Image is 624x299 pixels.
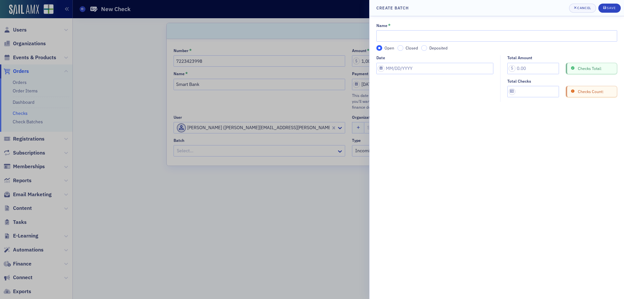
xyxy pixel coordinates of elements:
[376,63,493,74] input: MM/DD/YYYY
[507,55,532,60] div: Total Amount
[576,65,602,71] span: Checks Total:
[421,45,427,51] input: Deposited
[507,63,559,74] input: 0.00
[376,55,385,60] div: Date
[376,45,382,51] input: Open
[388,23,391,28] abbr: This field is required
[569,4,596,13] button: Cancel
[376,23,387,28] div: Name
[507,79,531,84] div: Total Checks
[384,45,394,50] span: Open
[406,45,418,50] span: Closed
[576,88,604,94] span: Checks Count:
[376,5,409,11] h4: Create batch
[397,45,403,51] input: Closed
[607,6,616,10] div: Save
[598,4,621,13] button: Save
[429,45,448,50] span: Deposited
[577,6,591,10] div: Cancel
